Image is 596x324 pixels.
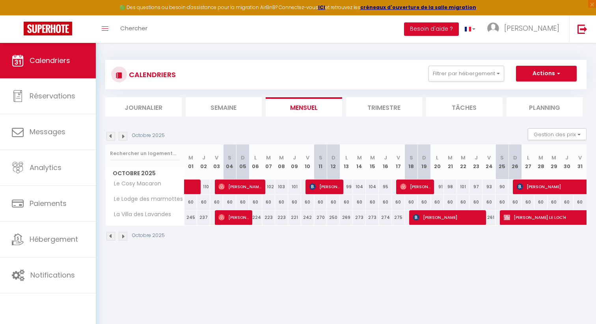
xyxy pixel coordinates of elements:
th: 19 [418,144,431,180]
div: 60 [482,195,495,209]
th: 21 [444,144,457,180]
div: 60 [301,195,314,209]
th: 25 [495,144,508,180]
div: 104 [366,180,379,194]
th: 18 [405,144,418,180]
div: 98 [444,180,457,194]
div: 60 [366,195,379,209]
div: 60 [548,195,561,209]
span: [PERSON_NAME] [218,210,249,225]
span: [PERSON_NAME] [218,179,262,194]
th: 03 [210,144,223,180]
abbr: L [345,154,348,161]
abbr: V [487,154,491,161]
li: Planning [507,97,583,117]
th: 13 [340,144,353,180]
img: logout [577,24,587,34]
div: 104 [353,180,366,194]
th: 31 [574,144,587,180]
div: 60 [392,195,405,209]
li: Journalier [105,97,182,117]
div: 60 [314,195,327,209]
div: 60 [197,195,210,209]
button: Gestion des prix [528,128,587,140]
p: Octobre 2025 [132,232,165,239]
div: 261 [482,210,495,225]
div: 60 [405,195,418,209]
li: Trimestre [346,97,423,117]
abbr: J [202,154,205,161]
div: 223 [262,210,275,225]
div: 60 [262,195,275,209]
abbr: S [228,154,231,161]
li: Tâches [426,97,503,117]
div: 60 [574,195,587,209]
th: 14 [353,144,366,180]
span: Analytics [30,163,61,172]
div: 103 [275,180,288,194]
span: Hébergement [30,234,78,244]
span: Réservations [30,91,75,101]
th: 22 [457,144,470,180]
th: 28 [535,144,548,180]
span: Le Lodge des marmottes [107,195,185,204]
th: 04 [223,144,236,180]
abbr: M [370,154,375,161]
div: 60 [431,195,444,209]
a: ICI [318,4,325,11]
img: ... [487,22,499,34]
th: 26 [508,144,521,180]
th: 30 [561,144,574,180]
div: 60 [223,195,236,209]
abbr: V [397,154,400,161]
abbr: M [357,154,362,161]
div: 99 [340,180,353,194]
div: 275 [392,210,405,225]
div: 60 [236,195,249,209]
abbr: M [188,154,193,161]
strong: créneaux d'ouverture de la salle migration [360,4,476,11]
abbr: S [319,154,322,161]
div: 237 [197,210,210,225]
span: Notifications [30,270,75,280]
div: 273 [366,210,379,225]
p: Octobre 2025 [132,132,165,139]
div: 60 [379,195,392,209]
span: [PERSON_NAME] [504,23,559,33]
div: 60 [418,195,431,209]
button: Ouvrir le widget de chat LiveChat [6,3,30,27]
th: 16 [379,144,392,180]
abbr: M [538,154,543,161]
div: 221 [288,210,301,225]
div: 269 [340,210,353,225]
span: Chercher [120,24,147,32]
div: 223 [275,210,288,225]
th: 05 [236,144,249,180]
th: 23 [469,144,482,180]
div: 91 [431,180,444,194]
div: 60 [535,195,548,209]
th: 29 [548,144,561,180]
div: 60 [457,195,470,209]
abbr: M [551,154,556,161]
abbr: D [332,154,335,161]
li: Mensuel [266,97,342,117]
th: 02 [197,144,210,180]
abbr: M [448,154,453,161]
div: 60 [340,195,353,209]
div: 60 [288,195,301,209]
abbr: V [578,154,582,161]
abbr: J [565,154,568,161]
div: 102 [262,180,275,194]
h3: CALENDRIERS [127,66,176,83]
span: Messages [30,127,65,137]
button: Besoin d'aide ? [404,22,459,36]
span: La Villa des Lavandes [107,210,173,219]
abbr: L [254,154,257,161]
div: 250 [327,210,340,225]
th: 20 [431,144,444,180]
div: 60 [469,195,482,209]
a: ... [PERSON_NAME] [481,15,569,43]
abbr: S [410,154,413,161]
